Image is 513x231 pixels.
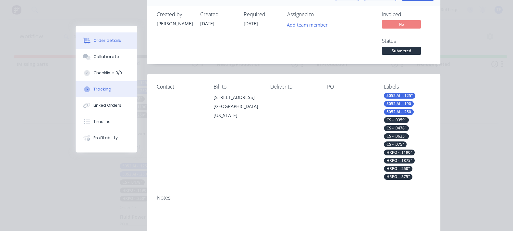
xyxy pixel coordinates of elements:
[93,119,111,125] div: Timeline
[270,84,317,90] div: Deliver to
[384,174,412,180] div: HRPO - .375"
[93,70,122,76] div: Checklists 0/0
[76,65,137,81] button: Checklists 0/0
[384,166,412,172] div: HRPO - .250"
[76,114,137,130] button: Timeline
[384,133,409,139] div: CS - .0625"
[76,97,137,114] button: Linked Orders
[200,11,236,18] div: Created
[283,20,331,29] button: Add team member
[244,11,279,18] div: Required
[384,84,430,90] div: Labels
[384,125,409,131] div: CS - .0478"
[157,20,192,27] div: [PERSON_NAME]
[214,93,260,120] div: [STREET_ADDRESS][GEOGRAPHIC_DATA][US_STATE]
[93,103,121,108] div: Linked Orders
[384,141,407,147] div: CS - .075"
[76,49,137,65] button: Collaborate
[76,32,137,49] button: Order details
[384,109,414,115] div: 5052 Al - .250
[214,93,260,102] div: [STREET_ADDRESS]
[287,11,352,18] div: Assigned to
[382,20,421,28] span: No
[384,101,414,107] div: 5052 Al - .190
[214,84,260,90] div: Bill to
[384,117,409,123] div: CS - .0359"
[157,11,192,18] div: Created by
[93,135,118,141] div: Profitability
[93,54,119,60] div: Collaborate
[287,20,331,29] button: Add team member
[382,38,431,44] div: Status
[200,20,214,27] span: [DATE]
[382,47,421,55] span: Submitted
[76,130,137,146] button: Profitability
[93,86,111,92] div: Tracking
[157,195,431,201] div: Notes
[384,158,415,164] div: HRPO - .1875"
[93,38,121,43] div: Order details
[327,84,373,90] div: PO
[384,150,415,155] div: HRPO - .1190"
[214,102,260,120] div: [GEOGRAPHIC_DATA][US_STATE]
[382,11,431,18] div: Invoiced
[157,84,203,90] div: Contact
[76,81,137,97] button: Tracking
[384,93,415,99] div: 5052 Al - .125"
[244,20,258,27] span: [DATE]
[382,47,421,56] button: Submitted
